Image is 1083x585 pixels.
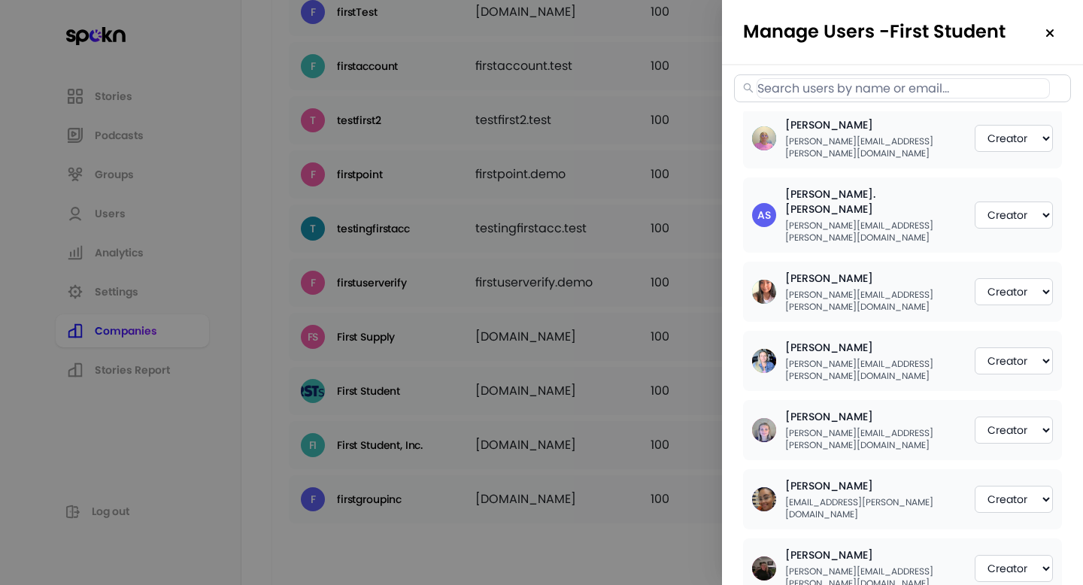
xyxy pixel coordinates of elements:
h3: [PERSON_NAME].[PERSON_NAME] [785,186,963,217]
p: [PERSON_NAME][EMAIL_ADDRESS][PERSON_NAME][DOMAIN_NAME] [785,135,963,159]
p: [PERSON_NAME][EMAIL_ADDRESS][PERSON_NAME][DOMAIN_NAME] [785,358,963,382]
p: [PERSON_NAME][EMAIL_ADDRESS][PERSON_NAME][DOMAIN_NAME] [785,220,963,244]
h3: [PERSON_NAME] [785,547,963,562]
img: user-1754936262444-172666.jpg [752,349,776,373]
img: user-1755110867992-185682.jpg [752,126,776,150]
h3: [PERSON_NAME] [785,340,963,355]
span: search [743,83,754,93]
img: user-1755107209905-21187.jpg [752,487,776,511]
h3: [PERSON_NAME] [785,271,963,286]
h3: [PERSON_NAME] [785,409,963,424]
input: Search users by name or email... [757,78,1050,99]
h3: [PERSON_NAME] [785,478,963,493]
p: [PERSON_NAME][EMAIL_ADDRESS][PERSON_NAME][DOMAIN_NAME] [785,289,963,313]
p: [EMAIL_ADDRESS][PERSON_NAME][DOMAIN_NAME] [785,496,963,520]
img: user-1755115109981-879472.jpg [752,280,776,304]
img: user-1755218830710-451150.jpg [752,418,776,442]
img: close [1044,27,1056,39]
div: AS [757,208,771,223]
h3: [PERSON_NAME] [785,117,963,132]
img: user-1755025821785-881673.jpg [752,556,776,580]
p: [PERSON_NAME][EMAIL_ADDRESS][PERSON_NAME][DOMAIN_NAME] [785,427,963,451]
